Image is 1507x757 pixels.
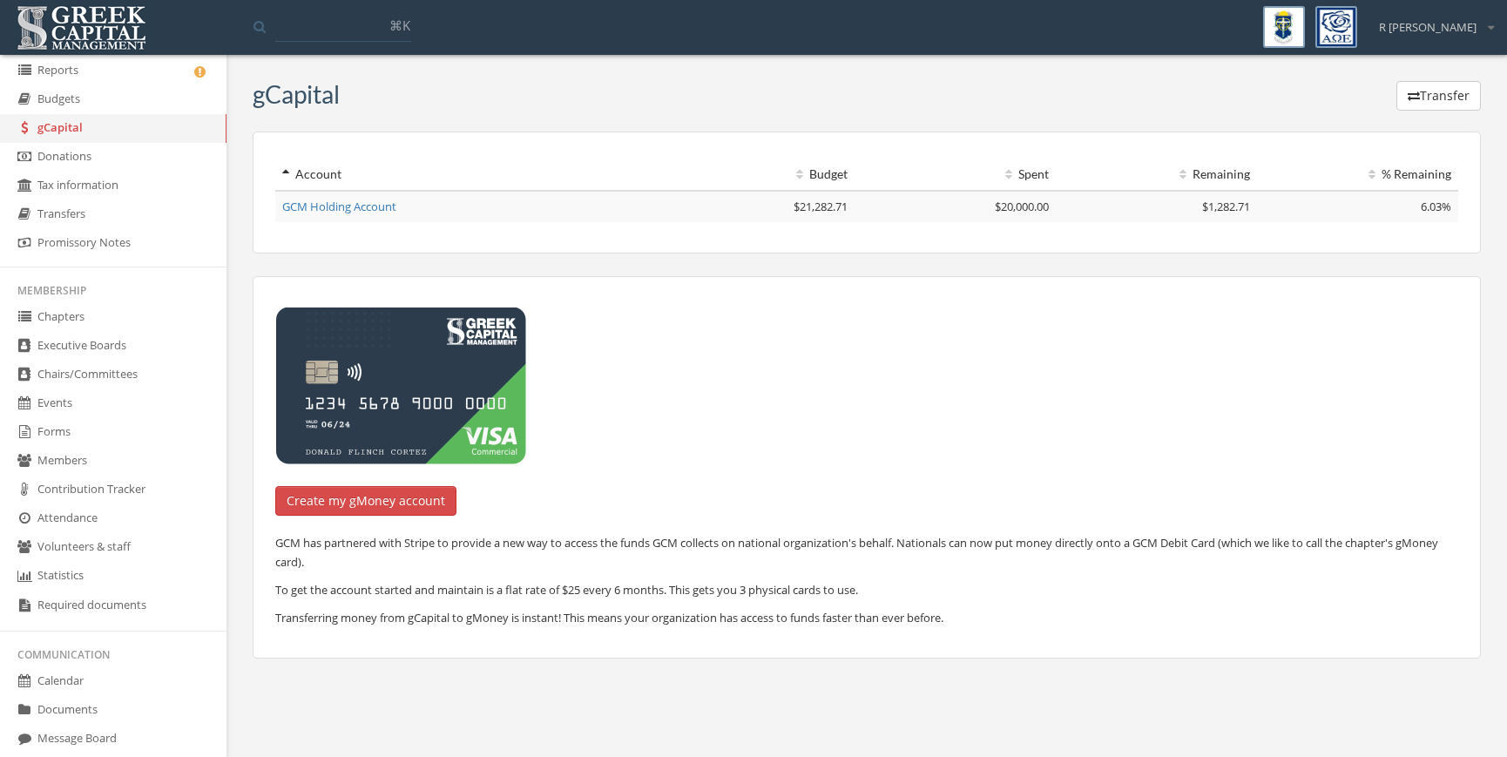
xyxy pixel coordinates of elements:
[282,199,396,214] a: GCM Holding Account
[862,166,1049,183] div: Spent
[1264,166,1451,183] div: % Remaining
[1421,199,1451,214] span: 6.03%
[794,199,848,214] span: $21,282.71
[661,166,848,183] div: Budget
[275,486,456,516] button: Create my gMoney account
[275,580,1458,599] p: To get the account started and maintain is a flat rate of $25 every 6 months. This gets you 3 phy...
[275,533,1458,571] p: GCM has partnered with Stripe to provide a new way to access the funds GCM collects on national o...
[1379,19,1477,36] span: R [PERSON_NAME]
[282,166,647,183] div: Account
[1063,166,1250,183] div: Remaining
[995,199,1049,214] span: $20,000.00
[253,81,340,108] h3: gCapital
[1396,81,1481,111] button: Transfer
[389,17,410,34] span: ⌘K
[275,608,1458,627] p: Transferring money from gCapital to gMoney is instant! This means your organization has access to...
[1202,199,1250,214] span: $1,282.71
[1368,6,1494,36] div: R [PERSON_NAME]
